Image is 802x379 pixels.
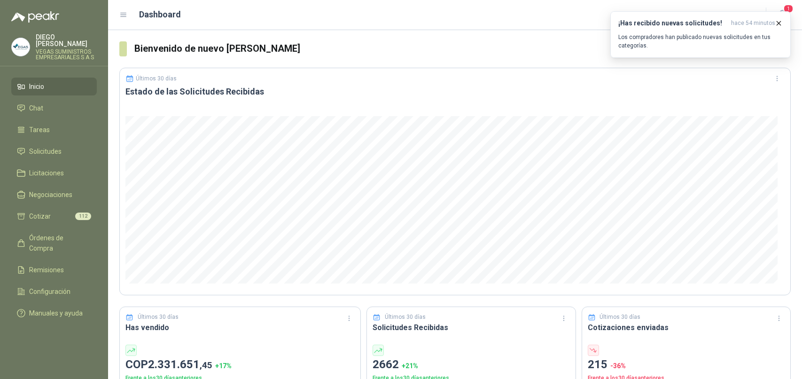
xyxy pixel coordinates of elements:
[588,322,785,333] h3: Cotizaciones enviadas
[610,362,626,370] span: -36 %
[600,313,640,322] p: Últimos 30 días
[11,121,97,139] a: Tareas
[12,38,30,56] img: Company Logo
[588,356,785,374] p: 215
[11,99,97,117] a: Chat
[125,86,785,97] h3: Estado de las Solicitudes Recibidas
[373,356,570,374] p: 2662
[618,19,727,27] h3: ¡Has recibido nuevas solicitudes!
[610,11,791,58] button: ¡Has recibido nuevas solicitudes!hace 54 minutos Los compradores han publicado nuevas solicitudes...
[215,362,232,370] span: + 17 %
[36,49,97,60] p: VEGAS SUMINISTROS EMPRESARIALES S A S
[36,34,97,47] p: DIEGO [PERSON_NAME]
[11,229,97,257] a: Órdenes de Compra
[29,146,62,157] span: Solicitudes
[125,322,355,333] h3: Has vendido
[75,213,91,220] span: 112
[731,19,775,27] span: hace 54 minutos
[138,313,179,322] p: Últimos 30 días
[11,283,97,300] a: Configuración
[29,233,88,253] span: Órdenes de Compra
[29,308,83,318] span: Manuales y ayuda
[11,207,97,225] a: Cotizar112
[29,168,64,178] span: Licitaciones
[29,103,43,113] span: Chat
[29,125,50,135] span: Tareas
[29,81,44,92] span: Inicio
[11,78,97,95] a: Inicio
[402,362,418,370] span: + 21 %
[136,75,177,82] p: Últimos 30 días
[134,41,791,56] h3: Bienvenido de nuevo [PERSON_NAME]
[139,8,181,21] h1: Dashboard
[125,356,355,374] p: COP
[29,286,70,297] span: Configuración
[29,211,51,221] span: Cotizar
[11,186,97,204] a: Negociaciones
[11,261,97,279] a: Remisiones
[11,164,97,182] a: Licitaciones
[148,358,212,371] span: 2.331.651
[385,313,426,322] p: Últimos 30 días
[29,189,72,200] span: Negociaciones
[200,360,212,371] span: ,45
[11,142,97,160] a: Solicitudes
[29,265,64,275] span: Remisiones
[783,4,794,13] span: 1
[11,11,59,23] img: Logo peakr
[618,33,783,50] p: Los compradores han publicado nuevas solicitudes en tus categorías.
[774,7,791,24] button: 1
[373,322,570,333] h3: Solicitudes Recibidas
[11,304,97,322] a: Manuales y ayuda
